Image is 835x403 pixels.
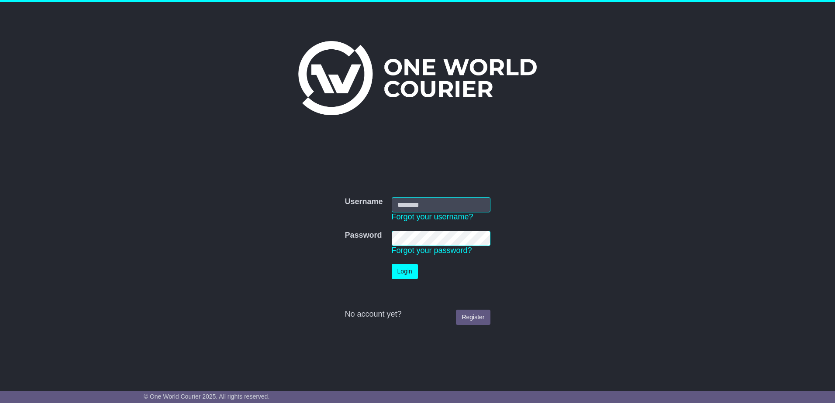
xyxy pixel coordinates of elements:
img: One World [298,41,537,115]
div: No account yet? [345,310,490,319]
label: Password [345,231,382,240]
span: © One World Courier 2025. All rights reserved. [144,393,270,400]
a: Forgot your password? [392,246,472,255]
label: Username [345,197,383,207]
a: Register [456,310,490,325]
a: Forgot your username? [392,212,473,221]
button: Login [392,264,418,279]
